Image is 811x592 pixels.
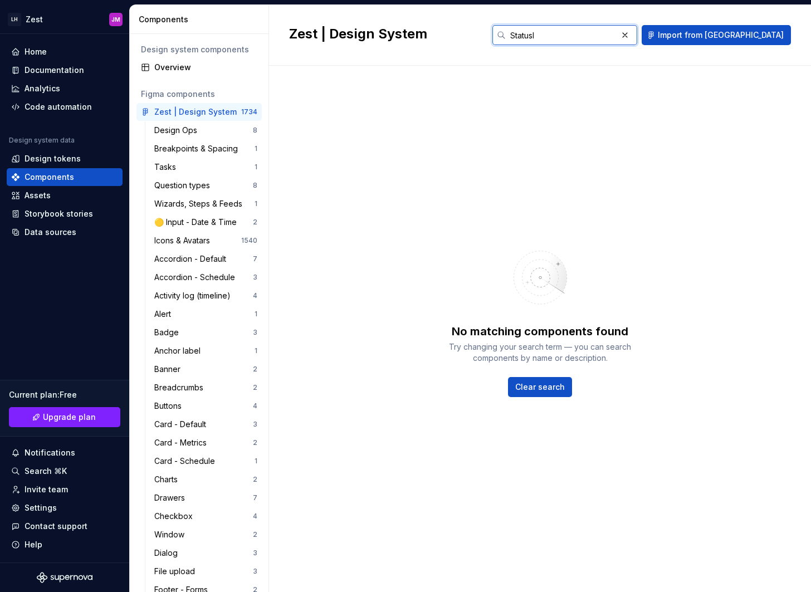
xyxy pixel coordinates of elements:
button: Upgrade plan [9,407,120,427]
div: 1 [255,144,257,153]
a: Accordion - Schedule3 [150,268,262,286]
div: Drawers [154,492,189,503]
div: Notifications [25,447,75,458]
div: Accordion - Default [154,253,231,265]
a: Window2 [150,526,262,544]
div: Badge [154,327,183,338]
div: 7 [253,255,257,263]
div: Zest | Design System [154,106,237,118]
div: Breakpoints & Spacing [154,143,242,154]
a: 🟡 Input - Date & Time2 [150,213,262,231]
a: Home [7,43,123,61]
div: Breadcrumbs [154,382,208,393]
div: 8 [253,126,257,135]
a: Breadcrumbs2 [150,379,262,397]
a: Breakpoints & Spacing1 [150,140,262,158]
div: 1 [255,199,257,208]
input: Search in components... [506,25,617,45]
div: Banner [154,364,185,375]
div: Accordion - Schedule [154,272,240,283]
button: Notifications [7,444,123,462]
a: Card - Metrics2 [150,434,262,452]
button: Search ⌘K [7,462,123,480]
div: Data sources [25,227,76,238]
a: Tasks1 [150,158,262,176]
a: Assets [7,187,123,204]
div: Design tokens [25,153,81,164]
div: 1 [255,163,257,172]
div: Dialog [154,547,182,559]
div: Analytics [25,83,60,94]
div: 2 [253,383,257,392]
a: Activity log (timeline)4 [150,287,262,305]
button: Import from [GEOGRAPHIC_DATA] [642,25,791,45]
div: Overview [154,62,257,73]
a: Banner2 [150,360,262,378]
div: 2 [253,365,257,374]
div: 1 [255,346,257,355]
div: 3 [253,328,257,337]
div: No matching components found [452,324,628,339]
div: 3 [253,420,257,429]
div: Contact support [25,521,87,532]
a: Invite team [7,481,123,498]
div: Card - Default [154,419,211,430]
div: Card - Schedule [154,456,219,467]
div: Checkbox [154,511,197,522]
h2: Zest | Design System [289,25,479,43]
button: Clear search [508,377,572,397]
div: 1540 [241,236,257,245]
div: Wizards, Steps & Feeds [154,198,247,209]
div: 1 [255,457,257,466]
a: Buttons4 [150,397,262,415]
div: Components [25,172,74,183]
a: Anchor label1 [150,342,262,360]
a: Zest | Design System1734 [136,103,262,121]
a: Storybook stories [7,205,123,223]
div: LH [8,13,21,26]
div: Anchor label [154,345,205,356]
div: Zest [26,14,43,25]
div: 3 [253,567,257,576]
a: Card - Schedule1 [150,452,262,470]
a: Accordion - Default7 [150,250,262,268]
div: 2 [253,530,257,539]
div: 3 [253,549,257,557]
a: Design tokens [7,150,123,168]
svg: Supernova Logo [37,572,92,583]
a: Question types8 [150,177,262,194]
a: Badge3 [150,324,262,341]
div: 4 [253,512,257,521]
div: Storybook stories [25,208,93,219]
a: Dialog3 [150,544,262,562]
div: Tasks [154,162,180,173]
a: Alert1 [150,305,262,323]
div: Assets [25,190,51,201]
div: Components [139,14,264,25]
div: Invite team [25,484,68,495]
div: Design system data [9,136,75,145]
div: 1 [255,310,257,319]
button: LHZestJM [2,7,127,31]
div: Buttons [154,400,186,412]
div: Code automation [25,101,92,112]
span: Clear search [515,381,565,393]
a: Analytics [7,80,123,97]
a: Card - Default3 [150,415,262,433]
div: Documentation [25,65,84,76]
div: 4 [253,291,257,300]
a: Checkbox4 [150,507,262,525]
div: Window [154,529,189,540]
a: Settings [7,499,123,517]
div: Design Ops [154,125,202,136]
div: 2 [253,218,257,227]
div: 2 [253,438,257,447]
a: Data sources [7,223,123,241]
div: Current plan : Free [9,389,120,400]
div: 4 [253,402,257,410]
div: 1734 [241,107,257,116]
a: Code automation [7,98,123,116]
div: Help [25,539,42,550]
a: Overview [136,58,262,76]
